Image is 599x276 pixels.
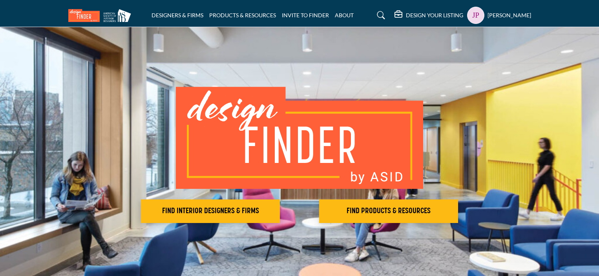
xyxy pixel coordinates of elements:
img: Site Logo [68,9,135,22]
a: ABOUT [335,12,354,18]
button: FIND INTERIOR DESIGNERS & FIRMS [141,199,280,223]
h2: FIND PRODUCTS & RESOURCES [321,207,456,216]
a: PRODUCTS & RESOURCES [209,12,276,18]
div: DESIGN YOUR LISTING [394,11,463,20]
a: Search [369,9,390,22]
a: INVITE TO FINDER [282,12,329,18]
a: DESIGNERS & FIRMS [152,12,203,18]
h2: FIND INTERIOR DESIGNERS & FIRMS [143,207,278,216]
h5: DESIGN YOUR LISTING [406,12,463,19]
button: FIND PRODUCTS & RESOURCES [319,199,458,223]
h5: [PERSON_NAME] [488,11,531,19]
img: image [176,87,423,189]
button: Show hide supplier dropdown [467,7,484,24]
